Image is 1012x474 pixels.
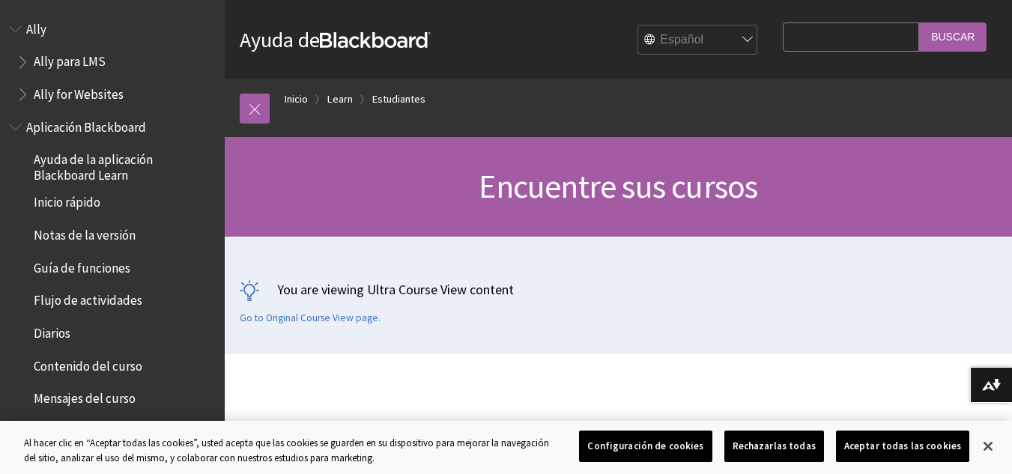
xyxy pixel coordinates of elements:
[34,419,158,439] span: Contenido sin conexión
[327,90,353,109] a: Learn
[34,320,70,341] span: Diarios
[26,16,46,37] span: Ally
[240,280,997,299] p: You are viewing Ultra Course View content
[34,255,130,276] span: Guía de funciones
[372,90,425,109] a: Estudiantes
[320,32,431,48] strong: Blackboard
[34,49,106,70] span: Ally para LMS
[579,431,712,462] button: Configuración de cookies
[26,115,146,135] span: Aplicación Blackboard
[240,402,775,452] h2: Navegar por la página Cursos
[479,165,757,207] span: Encuentre sus cursos
[34,386,136,407] span: Mensajes del curso
[34,148,214,183] span: Ayuda de la aplicación Blackboard Learn
[9,16,216,107] nav: Book outline for Anthology Ally Help
[240,312,381,325] a: Go to Original Course View page.
[34,190,100,210] span: Inicio rápido
[240,26,431,53] a: Ayuda deBlackboard
[24,436,557,465] div: Al hacer clic en “Aceptar todas las cookies”, usted acepta que las cookies se guarden en su dispo...
[919,22,987,52] input: Buscar
[724,431,824,462] button: Rechazarlas todas
[34,353,142,374] span: Contenido del curso
[836,431,969,462] button: Aceptar todas las cookies
[34,82,124,102] span: Ally for Websites
[285,90,308,109] a: Inicio
[34,288,142,309] span: Flujo de actividades
[972,430,1005,463] button: Cerrar
[638,25,758,55] select: Site Language Selector
[34,222,136,243] span: Notas de la versión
